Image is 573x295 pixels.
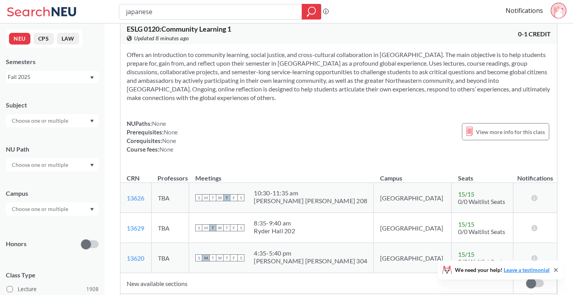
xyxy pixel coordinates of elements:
[6,240,27,249] p: Honors
[458,190,474,198] span: 15 / 15
[159,146,173,153] span: None
[254,189,367,197] div: 10:30 - 11:35 am
[195,254,202,261] span: S
[90,208,94,211] svg: Dropdown arrow
[254,227,295,235] div: Ryder Hall 202
[127,119,178,154] div: NUPaths: Prerequisites: Corequisites: Course fees:
[90,76,94,79] svg: Dropdown arrow
[195,224,202,231] span: S
[151,213,189,243] td: TBA
[151,166,189,183] th: Professors
[8,73,89,81] div: Fall 2025
[90,120,94,123] svg: Dropdown arrow
[237,254,244,261] span: S
[374,166,452,183] th: Campus
[216,194,223,201] span: W
[209,254,216,261] span: T
[513,166,557,183] th: Notifications
[90,164,94,167] svg: Dropdown arrow
[127,50,551,102] section: Offers an introduction to community learning, social justice, and cross-cultural collaboration in...
[518,30,551,38] span: 0-1 CREDIT
[476,127,545,137] span: View more info for this class
[151,183,189,213] td: TBA
[6,202,99,216] div: Dropdown arrow
[127,194,144,202] a: 13626
[134,34,189,43] span: Updated 8 minutes ago
[452,166,513,183] th: Seats
[209,224,216,231] span: T
[302,4,321,20] div: magnifying glass
[6,145,99,154] div: NU Path
[254,219,295,227] div: 8:35 - 9:40 am
[216,254,223,261] span: W
[125,5,296,18] input: Class, professor, course number, "phrase"
[164,129,178,136] span: None
[127,224,144,232] a: 13629
[6,71,99,83] div: Fall 2025Dropdown arrow
[6,101,99,109] div: Subject
[230,254,237,261] span: F
[458,250,474,258] span: 15 / 15
[223,224,230,231] span: T
[254,197,367,205] div: [PERSON_NAME] [PERSON_NAME] 208
[127,254,144,262] a: 13620
[202,254,209,261] span: M
[458,198,505,205] span: 0/0 Waitlist Seats
[237,224,244,231] span: S
[458,258,505,265] span: 0/0 Waitlist Seats
[254,249,367,257] div: 4:35 - 5:40 pm
[6,114,99,127] div: Dropdown arrow
[162,137,176,144] span: None
[8,160,73,170] input: Choose one or multiple
[9,33,30,45] button: NEU
[202,194,209,201] span: M
[6,57,99,66] div: Semesters
[127,25,231,33] span: ESLG 0120 : Community Learning 1
[57,33,79,45] button: LAW
[6,271,99,279] span: Class Type
[8,204,73,214] input: Choose one or multiple
[6,158,99,172] div: Dropdown arrow
[216,224,223,231] span: W
[504,266,550,273] a: Leave a testimonial
[7,284,99,294] label: Lecture
[195,194,202,201] span: S
[189,166,374,183] th: Meetings
[374,213,452,243] td: [GEOGRAPHIC_DATA]
[374,183,452,213] td: [GEOGRAPHIC_DATA]
[374,243,452,273] td: [GEOGRAPHIC_DATA]
[223,194,230,201] span: T
[455,267,550,273] span: We need your help!
[152,120,166,127] span: None
[458,220,474,228] span: 15 / 15
[34,33,54,45] button: CPS
[8,116,73,125] input: Choose one or multiple
[6,189,99,198] div: Campus
[209,194,216,201] span: T
[223,254,230,261] span: T
[458,228,505,235] span: 0/0 Waitlist Seats
[202,224,209,231] span: M
[230,194,237,201] span: F
[151,243,189,273] td: TBA
[230,224,237,231] span: F
[120,273,513,294] td: New available sections
[237,194,244,201] span: S
[86,285,99,293] span: 1908
[254,257,367,265] div: [PERSON_NAME] [PERSON_NAME] 304
[506,6,543,15] a: Notifications
[307,6,316,17] svg: magnifying glass
[127,174,140,182] div: CRN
